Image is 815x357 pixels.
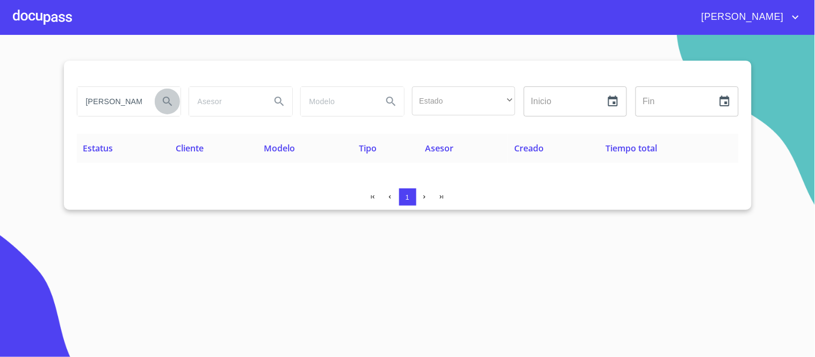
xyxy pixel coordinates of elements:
span: Modelo [264,142,295,154]
input: search [301,87,374,116]
span: Cliente [176,142,204,154]
button: Search [155,89,181,114]
button: Search [266,89,292,114]
button: 1 [399,188,416,206]
span: Tiempo total [606,142,658,154]
button: account of current user [694,9,802,26]
span: [PERSON_NAME] [694,9,789,26]
input: search [77,87,150,116]
span: 1 [406,193,409,201]
input: search [189,87,262,116]
div: ​ [412,86,515,115]
span: Creado [514,142,544,154]
span: Tipo [359,142,377,154]
button: Search [378,89,404,114]
span: Estatus [83,142,113,154]
span: Asesor [425,142,453,154]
